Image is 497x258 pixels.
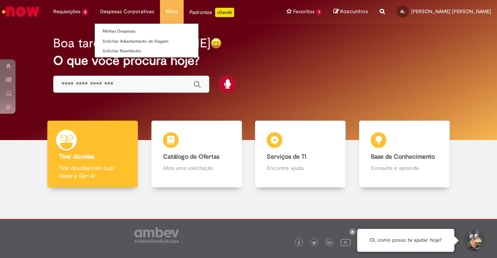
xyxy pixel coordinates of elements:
span: AL [400,9,405,14]
a: Solicitar Adiantamento de Viagem [95,37,198,46]
p: Tirar dúvidas com Lupi Assist e Gen Ai [59,164,126,180]
a: Tirar dúvidas Tirar dúvidas com Lupi Assist e Gen Ai [41,121,145,188]
b: Base de Conhecimento [371,153,435,161]
h2: Boa tarde, [PERSON_NAME] [53,36,210,50]
span: Requisições [53,8,80,16]
a: Serviços de TI Encontre ajuda [248,121,353,188]
p: Encontre ajuda [267,164,334,172]
ul: Despesas Corporativas [94,23,199,58]
span: Favoritos [293,8,315,16]
span: Rascunhos [340,8,368,15]
span: Despesas Corporativas [100,8,154,16]
a: Solicitar Reembolso [95,47,198,55]
b: Serviços de TI [267,153,306,161]
h2: O que você procura hoje? [53,54,443,68]
img: logo_footer_facebook.png [297,241,301,245]
b: Catálogo de Ofertas [163,153,219,161]
span: [PERSON_NAME] [PERSON_NAME] [411,8,491,15]
a: Base de Conhecimento Consulte e aprenda [353,121,457,188]
b: Tirar dúvidas [59,153,94,161]
img: logo_footer_linkedin.png [327,241,331,245]
a: Catálogo de Ofertas Abra uma solicitação [145,121,249,188]
span: 5 [82,9,89,16]
img: ServiceNow [1,4,41,19]
a: Minhas Despesas [95,27,198,36]
p: +GenAi [215,8,234,17]
p: Abra uma solicitação [163,164,230,172]
div: Padroniza [189,8,234,17]
a: Rascunhos [334,8,368,16]
div: Oi, como posso te ajudar hoje? [357,229,454,252]
img: logo_footer_youtube.png [341,237,351,247]
img: logo_footer_twitter.png [312,241,316,245]
img: logo_footer_ambev_rotulo_gray.png [134,227,179,243]
span: More [166,8,178,16]
button: Iniciar Conversa de Suporte [462,229,485,252]
span: 1 [316,9,322,16]
img: happy-face.png [210,38,222,49]
p: Consulte e aprenda [371,164,438,172]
